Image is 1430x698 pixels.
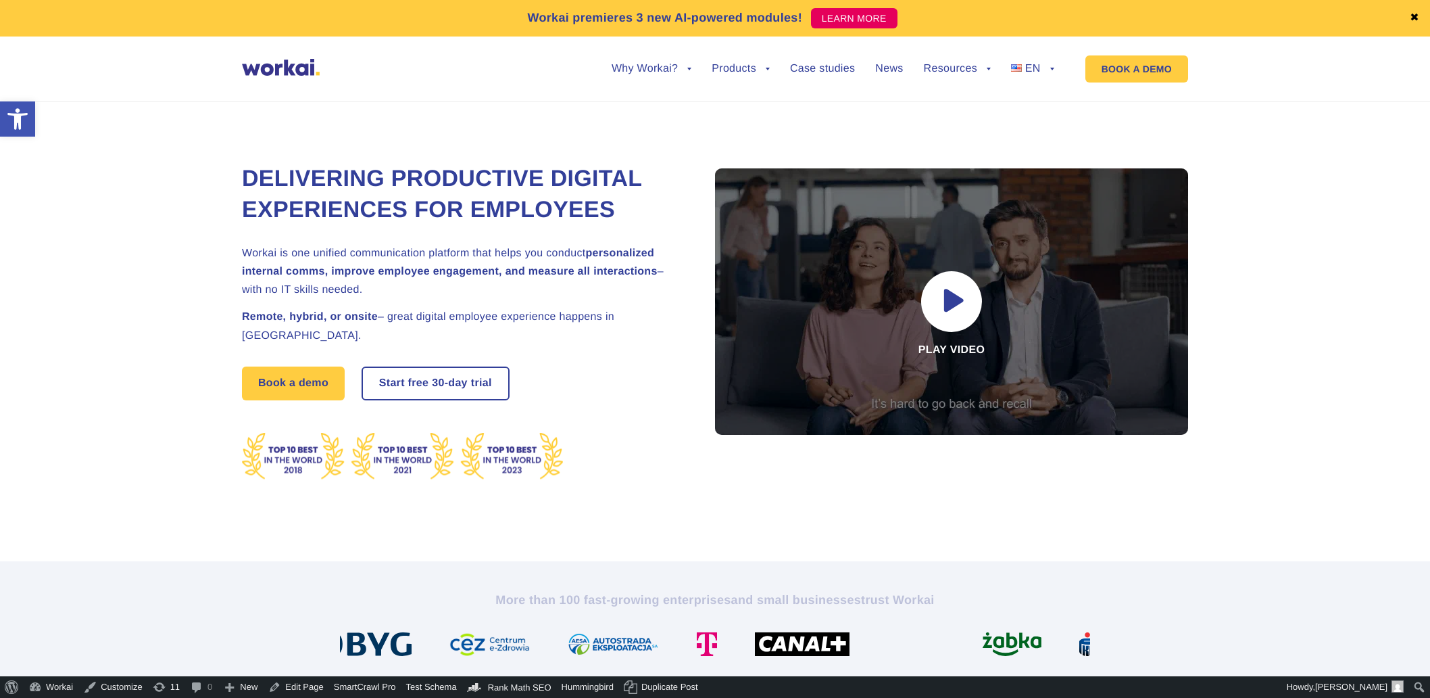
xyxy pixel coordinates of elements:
h2: More than 100 fast-growing enterprises trust Workai [340,592,1090,608]
span: New [240,676,257,698]
i: 30-day [432,378,468,389]
a: Products [712,64,770,74]
a: Hummingbird [557,676,619,698]
span: 11 [170,676,180,698]
a: Rank Math Dashboard [462,676,557,698]
a: News [875,64,903,74]
a: Customize [78,676,147,698]
a: BOOK A DEMO [1085,55,1188,83]
a: Book a demo [242,367,345,400]
span: 0 [207,676,212,698]
span: [PERSON_NAME] [1315,682,1387,692]
a: SmartCrawl Pro [329,676,401,698]
a: Edit Page [263,676,328,698]
h2: – great digital employee experience happens in [GEOGRAPHIC_DATA]. [242,308,681,344]
div: Play video [715,168,1188,435]
a: Case studies [790,64,855,74]
a: Resources [924,64,991,74]
a: Workai [24,676,78,698]
a: Start free30-daytrial [363,368,508,399]
span: EN [1025,63,1041,74]
p: Workai premieres 3 new AI-powered modules! [527,9,802,27]
a: Test Schema [401,676,462,698]
h2: Workai is one unified communication platform that helps you conduct – with no IT skills needed. [242,244,681,300]
a: LEARN MORE [811,8,897,28]
strong: Remote, hybrid, or onsite [242,311,378,323]
a: ✖ [1410,13,1419,24]
span: Duplicate Post [641,676,698,698]
a: Howdy, [1282,676,1409,698]
h1: Delivering Productive Digital Experiences for Employees [242,164,681,226]
span: Rank Math SEO [488,682,551,693]
a: Why Workai? [612,64,691,74]
i: and small businesses [731,593,861,607]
